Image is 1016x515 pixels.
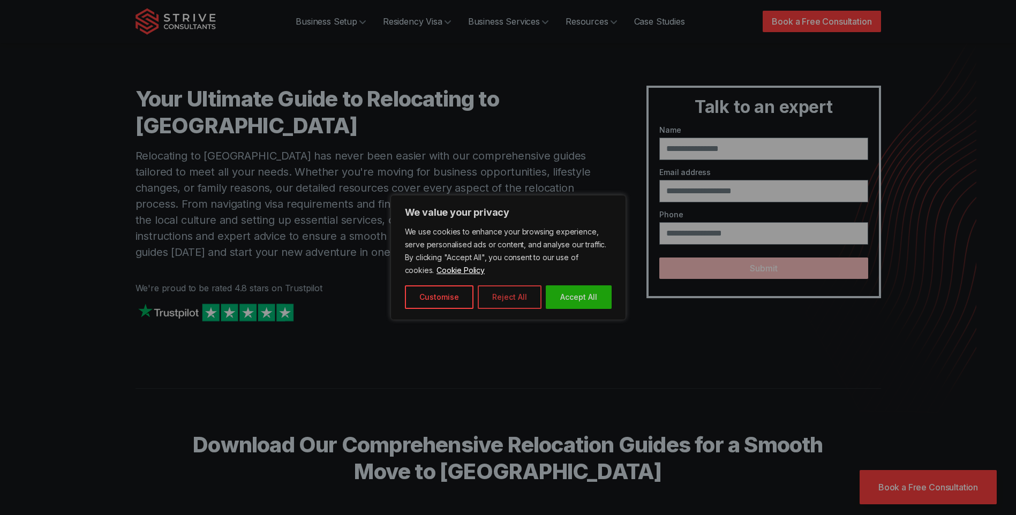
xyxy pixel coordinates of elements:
[405,225,612,277] p: We use cookies to enhance your browsing experience, serve personalised ads or content, and analys...
[546,285,612,309] button: Accept All
[478,285,541,309] button: Reject All
[390,195,626,320] div: We value your privacy
[405,206,612,219] p: We value your privacy
[436,265,485,275] a: Cookie Policy
[405,285,473,309] button: Customise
